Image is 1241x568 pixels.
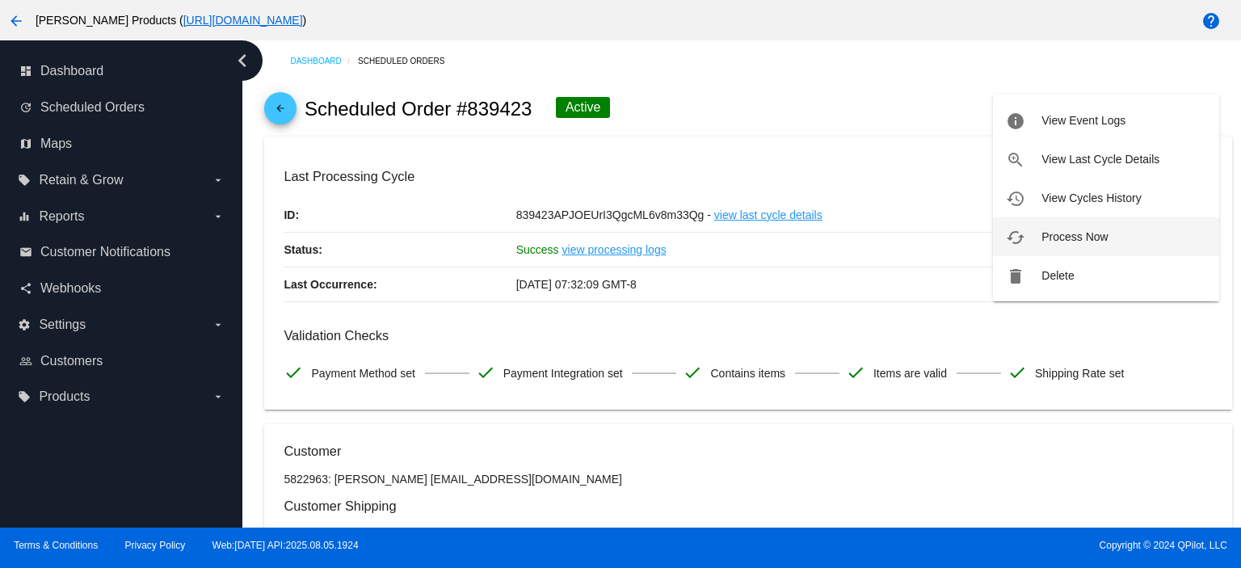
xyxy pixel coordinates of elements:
[1006,267,1025,286] mat-icon: delete
[1006,111,1025,131] mat-icon: info
[1041,114,1125,127] span: View Event Logs
[1041,153,1159,166] span: View Last Cycle Details
[1041,230,1108,243] span: Process Now
[1006,189,1025,208] mat-icon: history
[1006,150,1025,170] mat-icon: zoom_in
[1041,269,1074,282] span: Delete
[1041,191,1141,204] span: View Cycles History
[1006,228,1025,247] mat-icon: cached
